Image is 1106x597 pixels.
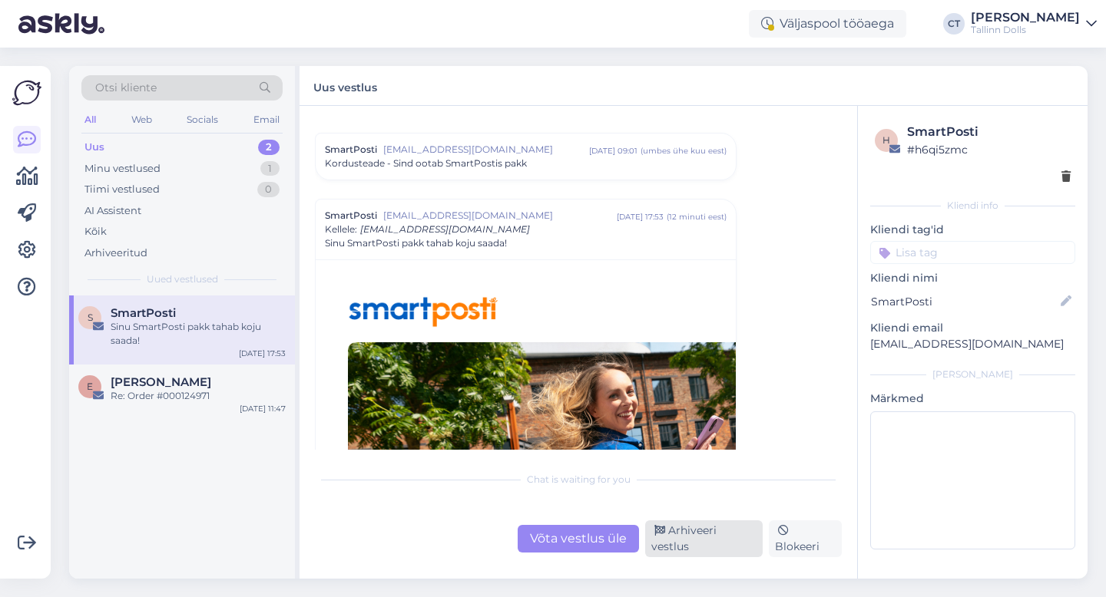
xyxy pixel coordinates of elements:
span: Elo Saar [111,375,211,389]
a: [PERSON_NAME]Tallinn Dolls [971,12,1097,36]
p: [EMAIL_ADDRESS][DOMAIN_NAME] [870,336,1075,352]
div: Web [128,110,155,130]
span: Kordusteade - Sind ootab SmartPostis pakk [325,157,527,170]
span: SmartPosti [111,306,176,320]
p: Kliendi nimi [870,270,1075,286]
p: Kliendi email [870,320,1075,336]
div: Uus [84,140,104,155]
p: Märkmed [870,391,1075,407]
div: Tiimi vestlused [84,182,160,197]
img: 56437fdb-cc67-18e7-2f62-e9fceebbd994.png [346,295,500,328]
div: Socials [184,110,221,130]
div: [DATE] 17:53 [239,348,286,359]
div: # h6qi5zmc [907,141,1071,158]
span: h [882,134,890,146]
input: Lisa tag [870,241,1075,264]
span: [EMAIL_ADDRESS][DOMAIN_NAME] [383,209,617,223]
span: SmartPosti [325,143,377,157]
p: Kliendi tag'id [870,222,1075,238]
div: 1 [260,161,280,176]
div: 0 [257,182,280,197]
label: Uus vestlus [313,75,377,96]
div: ( 12 minuti eest ) [667,211,727,223]
div: [PERSON_NAME] [870,368,1075,381]
span: [EMAIL_ADDRESS][DOMAIN_NAME] [383,143,589,157]
input: Lisa nimi [871,293,1058,310]
div: ( umbes ühe kuu eest ) [641,145,727,157]
span: [EMAIL_ADDRESS][DOMAIN_NAME] [360,223,530,235]
div: [DATE] 09:01 [589,145,637,157]
div: CT [943,13,965,35]
div: [DATE] 11:47 [240,403,286,414]
span: S [88,312,93,323]
div: SmartPosti [907,123,1071,141]
div: 2 [258,140,280,155]
div: Arhiveeri vestlus [645,520,763,557]
div: Kliendi info [870,199,1075,213]
div: AI Assistent [84,203,141,219]
div: Väljaspool tööaega [749,10,906,38]
div: Email [250,110,283,130]
div: Chat is waiting for you [315,473,842,487]
span: Otsi kliente [95,80,157,96]
span: SmartPosti [325,209,377,223]
div: All [81,110,99,130]
div: Blokeeri [769,520,842,557]
div: [PERSON_NAME] [971,12,1080,24]
div: Võta vestlus üle [518,525,639,552]
div: Arhiveeritud [84,246,147,261]
div: Kõik [84,224,107,239]
img: Askly Logo [12,78,41,107]
div: [DATE] 17:53 [617,211,664,223]
span: E [87,381,93,392]
div: Sinu SmartPosti pakk tahab koju saada! [111,320,286,348]
span: Uued vestlused [147,272,218,286]
div: Re: Order #000124971 [111,389,286,403]
span: Sinu SmartPosti pakk tahab koju saada! [325,236,507,250]
div: Minu vestlused [84,161,161,176]
span: Kellele : [325,223,357,235]
div: Tallinn Dolls [971,24,1080,36]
